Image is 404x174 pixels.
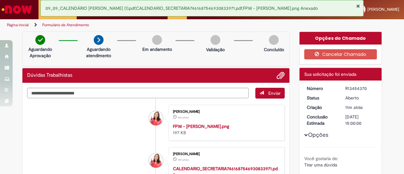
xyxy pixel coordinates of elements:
img: ServiceNow [1,3,33,16]
span: 09_09_CALENDÁRIO [PERSON_NAME] (1).pdf,CALENDARIO_SECRETARIA7461687546930833971.pdf,FPW - [PERSO... [45,5,318,11]
span: [PERSON_NAME] [367,7,399,12]
span: Enviar [268,90,281,96]
img: check-circle-green.png [35,35,45,45]
a: Página inicial [7,22,29,27]
p: Aguardando Aprovação [25,46,56,59]
img: img-circle-grey.png [152,35,162,45]
div: [PERSON_NAME] [173,152,278,156]
dt: Conclusão Estimada [302,114,341,126]
time: 27/08/2025 21:58:35 [178,116,189,119]
p: Concluído [264,46,284,53]
p: Validação [206,46,225,53]
span: Tirar uma dúvida [304,162,337,168]
dt: Número [302,85,341,92]
a: FPW - [PERSON_NAME].png [173,123,229,129]
div: R13454370 [345,85,375,92]
div: 197 KB [173,123,278,136]
span: 11m atrás [178,116,189,119]
div: 27/08/2025 21:58:39 [345,104,375,111]
time: 27/08/2025 21:58:39 [345,105,363,110]
span: 11m atrás [345,105,363,110]
button: Enviar [255,88,285,99]
span: 11m atrás [178,158,189,162]
dt: Criação [302,104,341,111]
time: 27/08/2025 21:58:33 [178,158,189,162]
p: Em andamento [142,46,172,52]
div: Opções do Chamado [300,32,382,45]
div: [PERSON_NAME] [173,110,278,114]
button: Adicionar anexos [276,71,285,80]
h2: Dúvidas Trabalhistas Histórico de tíquete [27,73,72,78]
dt: Status [302,95,341,101]
div: [DATE] 15:00:00 [345,114,375,126]
ul: Trilhas de página [5,19,264,31]
button: Fechar Notificação [356,3,360,9]
img: arrow-next.png [94,35,104,45]
img: img-circle-grey.png [269,35,279,45]
button: Cancelar Chamado [304,49,377,59]
textarea: Digite sua mensagem aqui... [27,88,249,98]
img: img-circle-grey.png [211,35,220,45]
a: Formulário de Atendimento [42,22,89,27]
div: Manuella De Oliveira Neves [149,111,163,125]
b: Você gostaria de: [304,156,338,161]
div: Manuella De Oliveira Neves [149,153,163,168]
div: Aberto [345,95,375,101]
span: Sua solicitação foi enviada [304,71,356,77]
p: Aguardando atendimento [83,46,114,59]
